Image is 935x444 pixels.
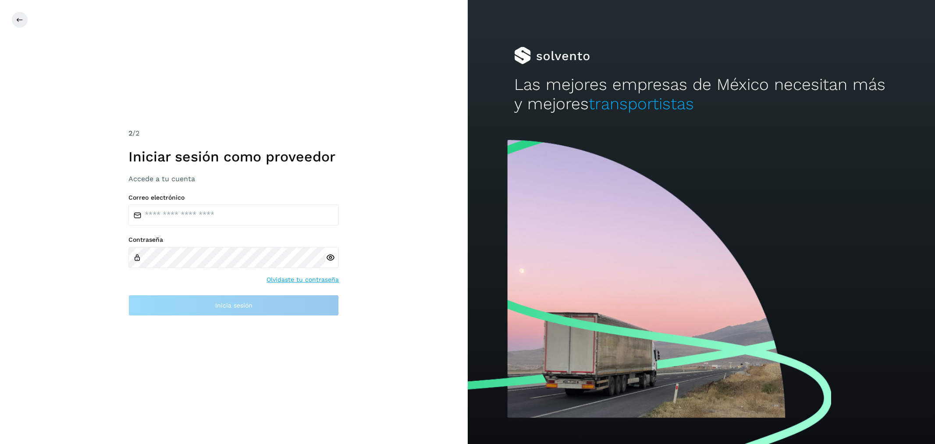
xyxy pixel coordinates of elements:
[128,295,339,316] button: Inicia sesión
[128,129,132,137] span: 2
[589,94,694,113] span: transportistas
[128,148,339,165] h1: Iniciar sesión como proveedor
[514,75,888,114] h2: Las mejores empresas de México necesitan más y mejores
[128,194,339,201] label: Correo electrónico
[128,175,339,183] h3: Accede a tu cuenta
[267,275,339,284] a: Olvidaste tu contraseña
[128,128,339,139] div: /2
[215,302,252,308] span: Inicia sesión
[128,236,339,243] label: Contraseña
